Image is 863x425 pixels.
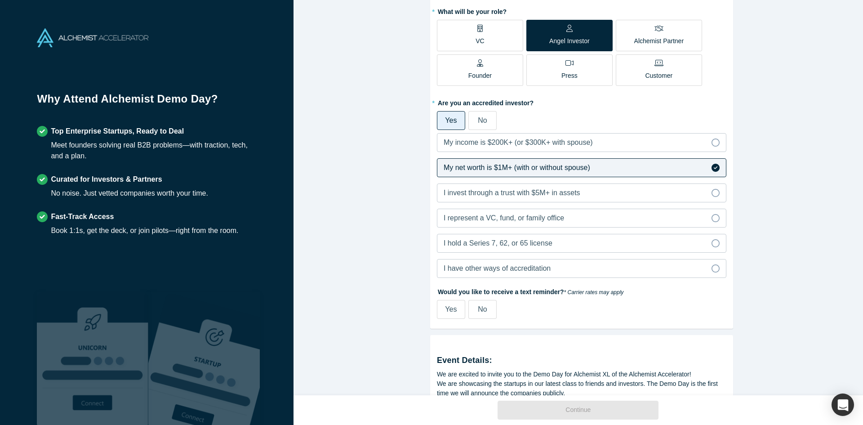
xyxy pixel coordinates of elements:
p: Alchemist Partner [634,36,684,46]
span: My income is $200K+ (or $300K+ with spouse) [444,139,593,146]
div: Meet founders solving real B2B problems—with traction, tech, and a plan. [51,140,256,161]
div: Book 1:1s, get the deck, or join pilots—right from the room. [51,225,238,236]
p: VC [476,36,484,46]
button: Continue [498,401,658,420]
div: No noise. Just vetted companies worth your time. [51,188,208,199]
strong: Event Details: [437,356,492,365]
span: No [478,305,487,313]
p: Customer [645,71,672,81]
strong: Curated for Investors & Partners [51,175,162,183]
div: We are excited to invite you to the Demo Day for Alchemist XL of the Alchemist Accelerator! [437,370,726,379]
label: Would you like to receive a text reminder? [437,284,726,297]
img: Prism AI [148,292,260,425]
span: I have other ways of accreditation [444,264,551,272]
span: No [478,116,487,124]
span: Yes [445,116,457,124]
img: Robust Technologies [37,292,148,425]
span: I invest through a trust with $5M+ in assets [444,189,580,197]
span: I hold a Series 7, 62, or 65 license [444,239,552,247]
span: Yes [445,305,457,313]
div: We are showcasing the startups in our latest class to friends and investors. The Demo Day is the ... [437,379,726,398]
p: Founder [468,71,492,81]
p: Angel Investor [549,36,590,46]
p: Press [561,71,578,81]
span: My net worth is $1M+ (with or without spouse) [444,164,590,171]
label: What will be your role? [437,4,726,17]
strong: Fast-Track Access [51,213,114,220]
em: * Carrier rates may apply [564,289,624,295]
span: I represent a VC, fund, or family office [444,214,564,222]
h1: Why Attend Alchemist Demo Day? [37,91,256,113]
label: Are you an accredited investor? [437,95,726,108]
strong: Top Enterprise Startups, Ready to Deal [51,127,184,135]
img: Alchemist Accelerator Logo [37,28,148,47]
